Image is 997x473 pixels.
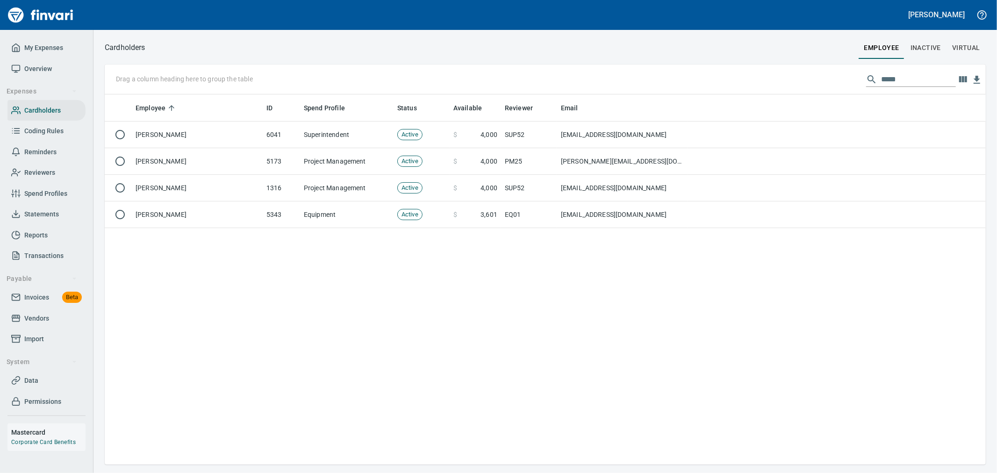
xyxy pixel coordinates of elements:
[481,183,497,193] span: 4,000
[263,148,300,175] td: 5173
[7,121,86,142] a: Coding Rules
[24,125,64,137] span: Coding Rules
[266,102,285,114] span: ID
[300,201,394,228] td: Equipment
[481,157,497,166] span: 4,000
[561,102,578,114] span: Email
[24,63,52,75] span: Overview
[7,273,77,285] span: Payable
[62,292,82,303] span: Beta
[501,175,557,201] td: SUP52
[7,58,86,79] a: Overview
[956,72,970,86] button: Choose columns to display
[116,74,253,84] p: Drag a column heading here to group the table
[7,204,86,225] a: Statements
[3,83,81,100] button: Expenses
[300,122,394,148] td: Superintendent
[557,148,688,175] td: [PERSON_NAME][EMAIL_ADDRESS][DOMAIN_NAME]
[300,148,394,175] td: Project Management
[557,201,688,228] td: [EMAIL_ADDRESS][DOMAIN_NAME]
[7,308,86,329] a: Vendors
[132,148,263,175] td: [PERSON_NAME]
[7,100,86,121] a: Cardholders
[24,292,49,303] span: Invoices
[6,4,76,26] img: Finvari
[24,42,63,54] span: My Expenses
[557,175,688,201] td: [EMAIL_ADDRESS][DOMAIN_NAME]
[453,157,457,166] span: $
[505,102,533,114] span: Reviewer
[481,130,497,139] span: 4,000
[557,122,688,148] td: [EMAIL_ADDRESS][DOMAIN_NAME]
[7,86,77,97] span: Expenses
[266,102,273,114] span: ID
[864,42,899,54] span: employee
[136,102,178,114] span: Employee
[263,175,300,201] td: 1316
[7,391,86,412] a: Permissions
[7,370,86,391] a: Data
[453,102,482,114] span: Available
[136,102,165,114] span: Employee
[501,122,557,148] td: SUP52
[24,229,48,241] span: Reports
[505,102,545,114] span: Reviewer
[132,122,263,148] td: [PERSON_NAME]
[7,183,86,204] a: Spend Profiles
[7,287,86,308] a: InvoicesBeta
[24,105,61,116] span: Cardholders
[906,7,967,22] button: [PERSON_NAME]
[7,356,77,368] span: System
[397,102,429,114] span: Status
[24,396,61,408] span: Permissions
[263,201,300,228] td: 5343
[501,201,557,228] td: EQ01
[24,188,67,200] span: Spend Profiles
[453,130,457,139] span: $
[397,102,417,114] span: Status
[132,201,263,228] td: [PERSON_NAME]
[300,175,394,201] td: Project Management
[7,162,86,183] a: Reviewers
[398,157,422,166] span: Active
[7,37,86,58] a: My Expenses
[105,42,145,53] nav: breadcrumb
[7,329,86,350] a: Import
[952,42,980,54] span: virtual
[453,183,457,193] span: $
[501,148,557,175] td: PM25
[453,102,494,114] span: Available
[3,353,81,371] button: System
[105,42,145,53] p: Cardholders
[561,102,590,114] span: Email
[24,250,64,262] span: Transactions
[398,184,422,193] span: Active
[263,122,300,148] td: 6041
[481,210,497,219] span: 3,601
[7,245,86,266] a: Transactions
[911,42,941,54] span: Inactive
[24,167,55,179] span: Reviewers
[304,102,345,114] span: Spend Profile
[132,175,263,201] td: [PERSON_NAME]
[7,225,86,246] a: Reports
[24,208,59,220] span: Statements
[24,375,38,387] span: Data
[398,130,422,139] span: Active
[909,10,965,20] h5: [PERSON_NAME]
[24,313,49,324] span: Vendors
[304,102,357,114] span: Spend Profile
[24,333,44,345] span: Import
[11,427,86,437] h6: Mastercard
[970,73,984,87] button: Download Table
[398,210,422,219] span: Active
[453,210,457,219] span: $
[11,439,76,445] a: Corporate Card Benefits
[3,270,81,287] button: Payable
[24,146,57,158] span: Reminders
[7,142,86,163] a: Reminders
